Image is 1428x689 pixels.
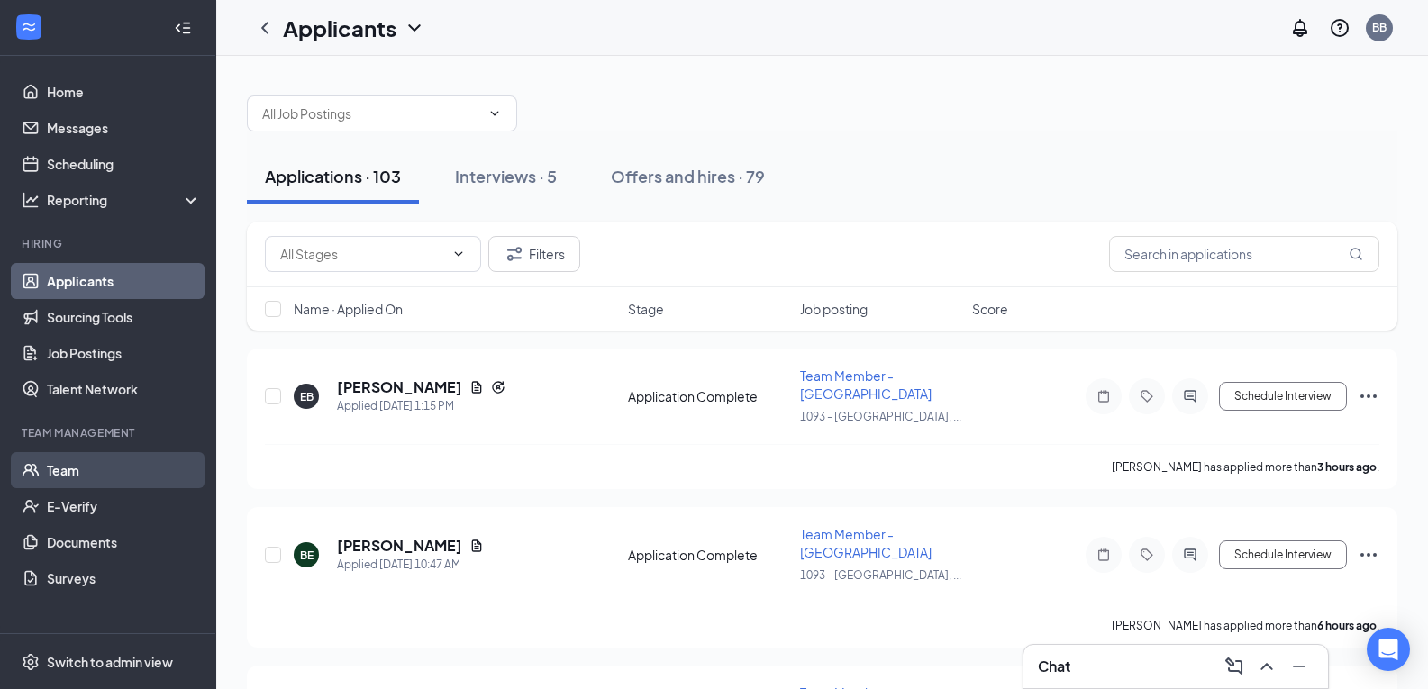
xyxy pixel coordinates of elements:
[1109,236,1379,272] input: Search in applications
[1256,656,1278,677] svg: ChevronUp
[47,191,202,209] div: Reporting
[1329,17,1351,39] svg: QuestionInfo
[1317,460,1377,474] b: 3 hours ago
[337,536,462,556] h5: [PERSON_NAME]
[800,410,961,423] span: 1093 - [GEOGRAPHIC_DATA], ...
[20,18,38,36] svg: WorkstreamLogo
[1252,652,1281,681] button: ChevronUp
[972,300,1008,318] span: Score
[337,397,505,415] div: Applied [DATE] 1:15 PM
[1317,619,1377,632] b: 6 hours ago
[47,488,201,524] a: E-Verify
[47,560,201,596] a: Surveys
[254,17,276,39] svg: ChevronLeft
[800,526,932,560] span: Team Member - [GEOGRAPHIC_DATA]
[1093,389,1114,403] svg: Note
[283,13,396,43] h1: Applicants
[455,165,557,187] div: Interviews · 5
[1223,656,1245,677] svg: ComposeMessage
[800,568,961,582] span: 1093 - [GEOGRAPHIC_DATA], ...
[22,425,197,440] div: Team Management
[487,106,502,121] svg: ChevronDown
[451,247,466,261] svg: ChevronDown
[469,380,484,394] svg: Document
[1289,17,1311,39] svg: Notifications
[337,556,484,574] div: Applied [DATE] 10:47 AM
[1288,656,1310,677] svg: Minimize
[300,548,314,563] div: BE
[47,524,201,560] a: Documents
[611,165,765,187] div: Offers and hires · 79
[1112,459,1379,475] p: [PERSON_NAME] has applied more than .
[47,371,201,407] a: Talent Network
[1285,652,1314,681] button: Minimize
[47,263,201,299] a: Applicants
[1219,540,1347,569] button: Schedule Interview
[491,380,505,394] svg: Reapply
[1367,628,1410,671] div: Open Intercom Messenger
[22,236,197,251] div: Hiring
[1358,544,1379,566] svg: Ellipses
[1358,385,1379,407] svg: Ellipses
[47,452,201,488] a: Team
[800,300,868,318] span: Job posting
[47,335,201,371] a: Job Postings
[404,17,425,39] svg: ChevronDown
[628,387,789,405] div: Application Complete
[1136,389,1158,403] svg: Tag
[174,19,192,37] svg: Collapse
[22,191,40,209] svg: Analysis
[800,367,932,402] span: Team Member - [GEOGRAPHIC_DATA]
[280,244,444,264] input: All Stages
[1093,548,1114,562] svg: Note
[337,377,462,397] h5: [PERSON_NAME]
[628,546,789,564] div: Application Complete
[47,110,201,146] a: Messages
[300,389,314,404] div: EB
[1136,548,1158,562] svg: Tag
[628,300,664,318] span: Stage
[1349,247,1363,261] svg: MagnifyingGlass
[1179,548,1201,562] svg: ActiveChat
[1220,652,1249,681] button: ComposeMessage
[47,299,201,335] a: Sourcing Tools
[1219,382,1347,411] button: Schedule Interview
[469,539,484,553] svg: Document
[504,243,525,265] svg: Filter
[262,104,480,123] input: All Job Postings
[47,653,173,671] div: Switch to admin view
[1112,618,1379,633] p: [PERSON_NAME] has applied more than .
[22,653,40,671] svg: Settings
[265,165,401,187] div: Applications · 103
[1179,389,1201,403] svg: ActiveChat
[1038,657,1070,676] h3: Chat
[1372,20,1387,35] div: BB
[488,236,580,272] button: Filter Filters
[47,146,201,182] a: Scheduling
[47,74,201,110] a: Home
[294,300,403,318] span: Name · Applied On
